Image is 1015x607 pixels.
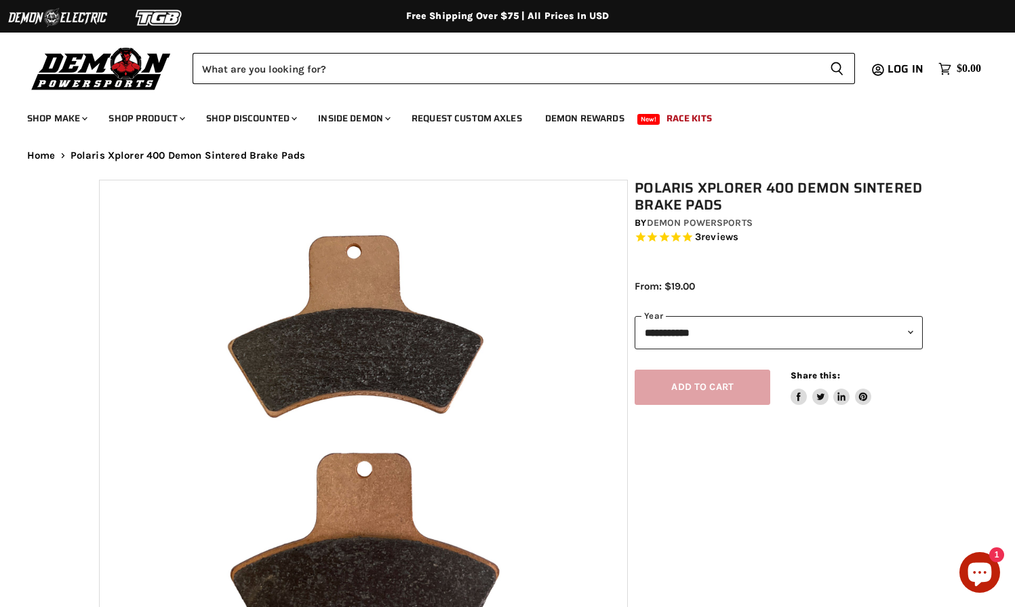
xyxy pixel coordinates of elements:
[635,216,923,231] div: by
[17,104,96,132] a: Shop Make
[71,150,306,161] span: Polaris Xplorer 400 Demon Sintered Brake Pads
[791,370,839,380] span: Share this:
[957,62,981,75] span: $0.00
[635,180,923,214] h1: Polaris Xplorer 400 Demon Sintered Brake Pads
[108,5,210,31] img: TGB Logo 2
[695,231,738,243] span: 3 reviews
[17,99,978,132] ul: Main menu
[401,104,532,132] a: Request Custom Axles
[635,231,923,245] span: Rated 5.0 out of 5 stars 3 reviews
[98,104,193,132] a: Shop Product
[27,44,176,92] img: Demon Powersports
[819,53,855,84] button: Search
[932,59,988,79] a: $0.00
[27,150,56,161] a: Home
[701,231,738,243] span: reviews
[535,104,635,132] a: Demon Rewards
[637,114,660,125] span: New!
[635,280,695,292] span: From: $19.00
[888,60,923,77] span: Log in
[647,217,753,229] a: Demon Powersports
[656,104,722,132] a: Race Kits
[955,552,1004,596] inbox-online-store-chat: Shopify online store chat
[635,316,923,349] select: year
[196,104,305,132] a: Shop Discounted
[791,370,871,406] aside: Share this:
[881,63,932,75] a: Log in
[308,104,399,132] a: Inside Demon
[193,53,819,84] input: Search
[193,53,855,84] form: Product
[7,5,108,31] img: Demon Electric Logo 2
